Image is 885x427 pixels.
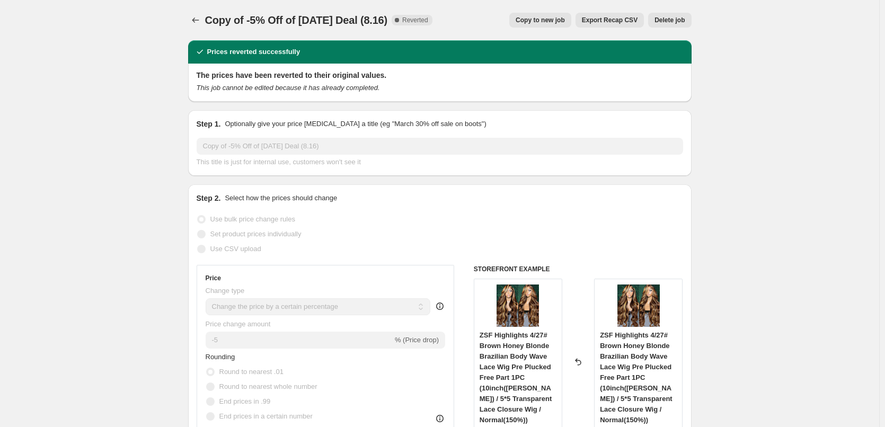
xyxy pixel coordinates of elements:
span: ZSF Highlights 4/27# Brown Honey Blonde Brazilian Body Wave Lace Wig Pre Plucked Free Part 1PC (1... [480,331,552,424]
span: Price change amount [206,320,271,328]
h2: The prices have been reverted to their original values. [197,70,683,81]
img: 02baf4f0c58d7a2896bc3a8a05f4af65_80x.png [617,284,660,327]
span: Round to nearest .01 [219,368,284,376]
button: Delete job [648,13,691,28]
input: 30% off holiday sale [197,138,683,155]
span: Change type [206,287,245,295]
span: Copy to new job [516,16,565,24]
h2: Step 1. [197,119,221,129]
span: Round to nearest whole number [219,382,317,390]
h3: Price [206,274,221,282]
span: Reverted [402,16,428,24]
p: Optionally give your price [MEDICAL_DATA] a title (eg "March 30% off sale on boots") [225,119,486,129]
span: This title is just for internal use, customers won't see it [197,158,361,166]
span: % (Price drop) [395,336,439,344]
h6: STOREFRONT EXAMPLE [474,265,683,273]
h2: Prices reverted successfully [207,47,300,57]
span: Use bulk price change rules [210,215,295,223]
img: 02baf4f0c58d7a2896bc3a8a05f4af65_80x.png [497,284,539,327]
span: Set product prices individually [210,230,302,238]
span: Export Recap CSV [582,16,638,24]
span: End prices in a certain number [219,412,313,420]
input: -15 [206,332,393,349]
div: help [435,301,445,312]
button: Export Recap CSV [576,13,644,28]
i: This job cannot be edited because it has already completed. [197,84,380,92]
button: Price change jobs [188,13,203,28]
span: Rounding [206,353,235,361]
span: Copy of -5% Off of [DATE] Deal (8.16) [205,14,387,26]
span: Use CSV upload [210,245,261,253]
p: Select how the prices should change [225,193,337,203]
button: Copy to new job [509,13,571,28]
span: Delete job [654,16,685,24]
h2: Step 2. [197,193,221,203]
span: End prices in .99 [219,397,271,405]
span: ZSF Highlights 4/27# Brown Honey Blonde Brazilian Body Wave Lace Wig Pre Plucked Free Part 1PC (1... [600,331,672,424]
